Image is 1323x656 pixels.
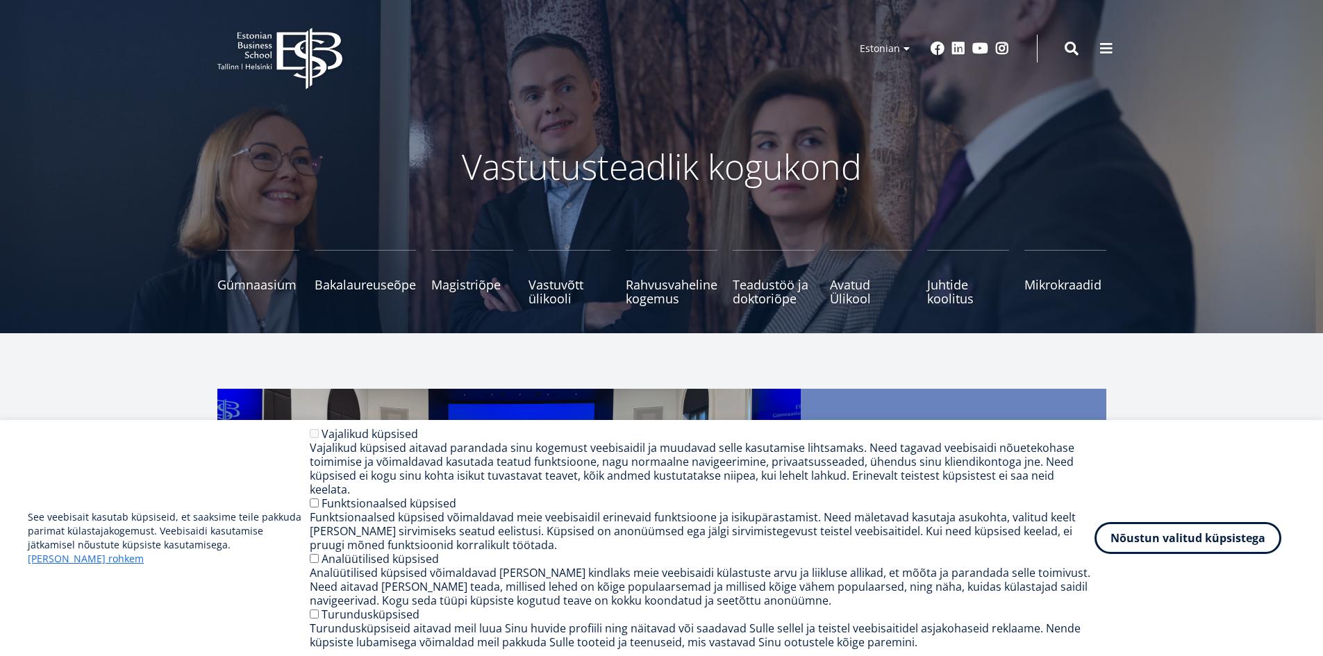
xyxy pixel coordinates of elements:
span: Avatud Ülikool [830,278,912,305]
span: EBS Gümnaasium tervitas uut [829,417,1079,462]
span: Bakalaureuseõpe [315,278,416,292]
a: Linkedin [951,42,965,56]
a: Vastuvõtt ülikooli [529,250,610,305]
img: a [217,389,801,653]
span: Mikrokraadid [1024,278,1106,292]
a: Magistriõpe [431,250,513,305]
span: Vastuvõtt ülikooli [529,278,610,305]
a: Facebook [931,42,945,56]
label: Analüütilised küpsised [322,551,439,566]
label: Vajalikud küpsised [322,426,418,441]
label: Turundusküpsised [322,607,419,622]
span: Teadustöö ja doktoriõpe [733,278,815,305]
a: Juhtide koolitus [927,250,1009,305]
div: Vajalikud küpsised aitavad parandada sinu kogemust veebisaidil ja muudavad selle kasutamise lihts... [310,441,1095,496]
div: Turundusküpsiseid aitavad meil luua Sinu huvide profiili ning näitavad või saadavad Sulle sellel ... [310,621,1095,649]
a: Youtube [972,42,988,56]
a: Avatud Ülikool [830,250,912,305]
div: Funktsionaalsed küpsised võimaldavad meie veebisaidil erinevaid funktsioone ja isikupärastamist. ... [310,510,1095,552]
div: Analüütilised küpsised võimaldavad [PERSON_NAME] kindlaks meie veebisaidi külastuste arvu ja liik... [310,566,1095,607]
span: Rahvusvaheline kogemus [626,278,717,305]
a: Instagram [995,42,1009,56]
button: Nõustun valitud küpsistega [1095,522,1281,554]
span: Magistriõpe [431,278,513,292]
span: Juhtide koolitus [927,278,1009,305]
a: [PERSON_NAME] rohkem [28,552,144,566]
a: Gümnaasium [217,250,299,305]
a: Rahvusvaheline kogemus [626,250,717,305]
p: See veebisait kasutab küpsiseid, et saaksime teile pakkuda parimat külastajakogemust. Veebisaidi ... [28,510,310,566]
a: Teadustöö ja doktoriõpe [733,250,815,305]
a: Bakalaureuseõpe [315,250,416,305]
label: Funktsionaalsed küpsised [322,496,456,511]
a: Mikrokraadid [1024,250,1106,305]
p: Vastutusteadlik kogukond [294,146,1030,187]
span: Gümnaasium [217,278,299,292]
